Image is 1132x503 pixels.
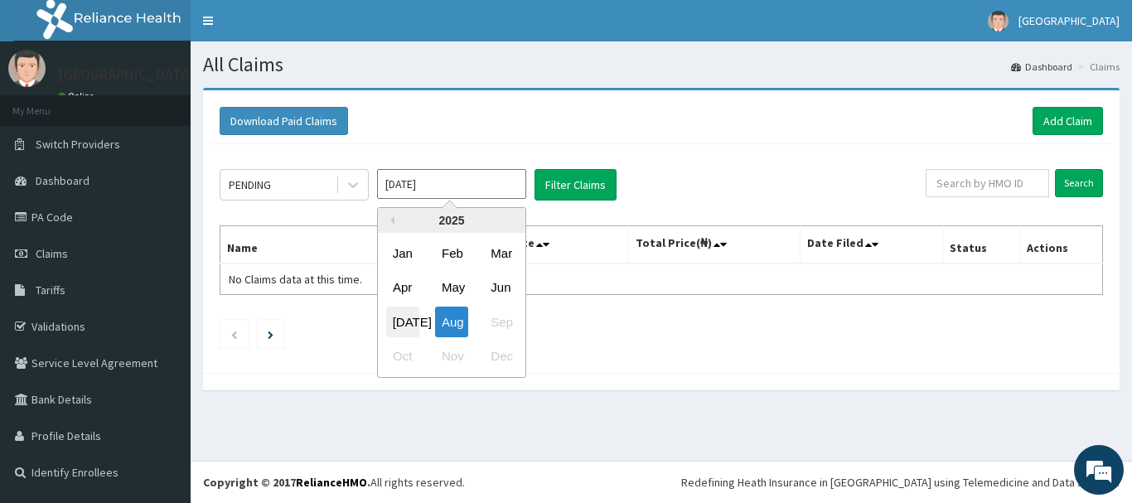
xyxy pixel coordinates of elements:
th: Date Filed [801,226,943,264]
h1: All Claims [203,54,1120,75]
input: Select Month and Year [377,169,526,199]
span: [GEOGRAPHIC_DATA] [1018,13,1120,28]
div: Choose March 2025 [484,238,517,268]
th: Total Price(₦) [628,226,801,264]
div: Choose July 2025 [386,307,419,337]
footer: All rights reserved. [191,461,1132,503]
li: Claims [1074,60,1120,74]
div: Choose January 2025 [386,238,419,268]
input: Search by HMO ID [926,169,1049,197]
a: Online [58,90,98,102]
a: Previous page [230,326,238,341]
div: Choose June 2025 [484,273,517,303]
span: No Claims data at this time. [229,272,362,287]
a: Dashboard [1011,60,1072,74]
div: month 2025-08 [378,236,525,374]
div: Redefining Heath Insurance in [GEOGRAPHIC_DATA] using Telemedicine and Data Science! [681,474,1120,491]
a: Next page [268,326,273,341]
img: User Image [8,50,46,87]
div: 2025 [378,208,525,233]
p: [GEOGRAPHIC_DATA] [58,67,195,82]
button: Download Paid Claims [220,107,348,135]
span: Tariffs [36,283,65,297]
span: Switch Providers [36,137,120,152]
div: PENDING [229,177,271,193]
button: Previous Year [386,216,394,225]
div: Choose August 2025 [435,307,468,337]
a: RelianceHMO [296,475,367,490]
th: Name [220,226,443,264]
a: Add Claim [1033,107,1103,135]
th: Status [943,226,1020,264]
span: Claims [36,246,68,261]
div: Choose May 2025 [435,273,468,303]
img: User Image [988,11,1009,31]
div: Choose February 2025 [435,238,468,268]
button: Filter Claims [535,169,617,201]
strong: Copyright © 2017 . [203,475,370,490]
div: Choose April 2025 [386,273,419,303]
span: Dashboard [36,173,89,188]
th: Actions [1019,226,1102,264]
input: Search [1055,169,1103,197]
